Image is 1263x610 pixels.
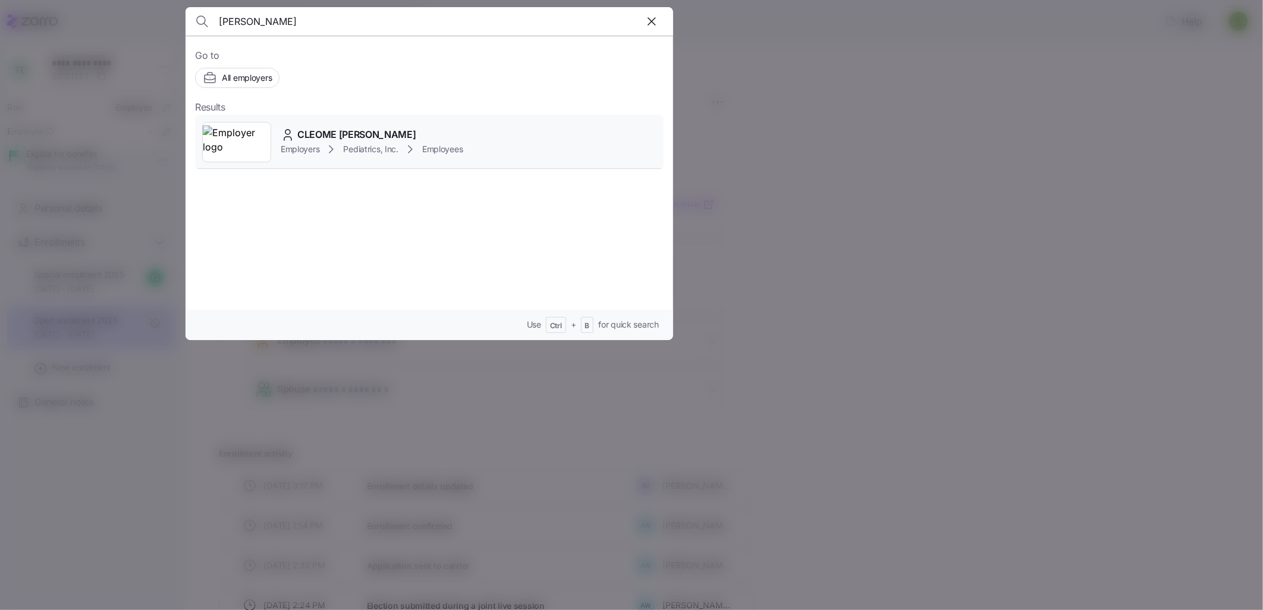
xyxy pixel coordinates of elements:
span: Pediatrics, Inc. [343,143,398,155]
span: Use [527,319,541,331]
img: Employer logo [203,125,271,159]
span: Employees [422,143,463,155]
span: Employers [281,143,319,155]
button: All employers [195,68,279,88]
span: Results [195,100,225,115]
span: Go to [195,48,664,63]
span: + [571,319,576,331]
span: for quick search [598,319,659,331]
span: All employers [222,72,272,84]
span: B [585,321,590,331]
span: Ctrl [550,321,562,331]
span: CLEOME [PERSON_NAME] [297,127,416,142]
